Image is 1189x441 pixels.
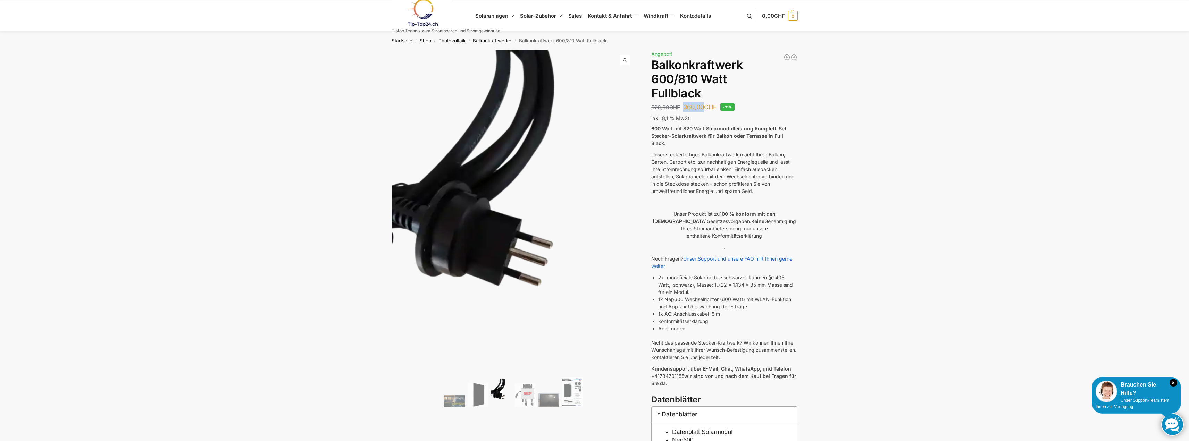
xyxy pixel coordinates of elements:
a: Sales [565,0,585,32]
span: 0 [788,11,798,21]
p: Nicht das passende Stecker-Kraftwerk? Wir können Ihnen Ihre Wunschanlage mit Ihrer Wunsch-Befesti... [651,339,797,361]
img: Anschlusskabel-3meter_schweizer-stecker [491,379,512,407]
span: inkl. 8,1 % MwSt. [651,115,691,121]
span: / [431,38,438,44]
span: -31% [720,103,735,111]
a: Solar-Zubehör [517,0,565,32]
p: Unser Produkt ist zu Gesetzesvorgaben. Genehmigung Ihres Stromanbieters nötig, nur unsere enthalt... [651,210,797,239]
div: Brauchen Sie Hilfe? [1096,381,1177,397]
a: Kontakt & Anfahrt [585,0,641,32]
img: TommaTech Vorderseite [468,383,488,407]
li: 1x AC-Anschlusskabel 5 m [658,310,797,317]
span: / [511,38,519,44]
a: Balkonkraftwerke [473,38,511,43]
li: 2x monoficiale Solarmodule schwarzer Rahmen (je 405 Watt, schwarz), Masse: 1.722 x 1.134 x 35 mm ... [658,274,797,296]
strong: Kundensupport über E-Mail, Chat, WhatsApp, und Telefon + [651,366,791,379]
li: Anleitungen [658,325,797,332]
span: Solaranlagen [475,12,508,19]
h1: Balkonkraftwerk 600/810 Watt Fullblack [651,58,797,100]
span: Kontodetails [680,12,711,19]
a: 890/600 Watt Solarkraftwerk + 2,7 KW Batteriespeicher Genehmigungsfrei [790,54,797,61]
li: 1x Nep600 Wechselrichter (600 Watt) mit WLAN-Funktion und App zur Überwachung der Erträge [658,296,797,310]
bdi: 360,00 [683,103,717,111]
a: Windkraft [641,0,677,32]
span: / [412,38,420,44]
img: Balkonkraftwerk 600/810 Watt Fullblack – Bild 6 [562,377,583,407]
a: 0,00CHF 0 [762,6,797,26]
span: CHF [669,104,680,111]
strong: 100 % konform mit den [DEMOGRAPHIC_DATA] [653,211,776,224]
strong: 600 Watt mit 820 Watt Solarmodulleistung Komplett-Set Stecker-Solarkraftwerk für Balkon oder Terr... [651,126,786,146]
strong: wir sind vor und nach dem Kauf bei Fragen für Sie da. [651,373,796,386]
p: 41784701155 [651,365,797,387]
img: NEP 800 Drosselbar auf 600 Watt [515,383,536,407]
nav: Breadcrumb [379,32,810,50]
span: Solar-Zubehör [520,12,556,19]
i: Schließen [1170,379,1177,387]
span: Sales [568,12,582,19]
a: Shop [420,38,431,43]
span: CHF [704,103,717,111]
p: Unser steckerfertiges Balkonkraftwerk macht Ihren Balkon, Garten, Carport etc. zur nachhaltigen E... [651,151,797,195]
img: 2 Balkonkraftwerke [444,395,465,406]
p: Noch Fragen? [651,255,797,270]
strong: Keine [751,218,764,224]
h3: Datenblätter [651,406,797,422]
p: Tiptop Technik zum Stromsparen und Stromgewinnung [392,29,500,33]
span: / [466,38,473,44]
span: CHF [774,12,785,19]
h3: Datenblätter [651,394,797,406]
span: Unser Support-Team steht Ihnen zur Verfügung [1096,398,1169,409]
a: Kontodetails [677,0,714,32]
img: Balkonkraftwerk 600/810 Watt Fullblack 5 [392,50,635,374]
p: . [651,244,797,251]
li: Konformitätserklärung [658,317,797,325]
span: Kontakt & Anfahrt [588,12,632,19]
img: Customer service [1096,381,1117,402]
bdi: 520,00 [651,104,680,111]
a: Balkonkraftwerk 445/600 Watt Bificial [784,54,790,61]
img: Balkonkraftwerk 600/810 Watt Fullblack – Bild 5 [538,393,559,407]
span: 0,00 [762,12,785,19]
a: Photovoltaik [438,38,466,43]
a: Startseite [392,38,412,43]
span: Windkraft [644,12,668,19]
a: Datenblatt Solarmodul [672,429,732,435]
a: Unser Support und unsere FAQ hilft Ihnen gerne weiter [651,256,792,269]
span: Angebot! [651,51,672,57]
